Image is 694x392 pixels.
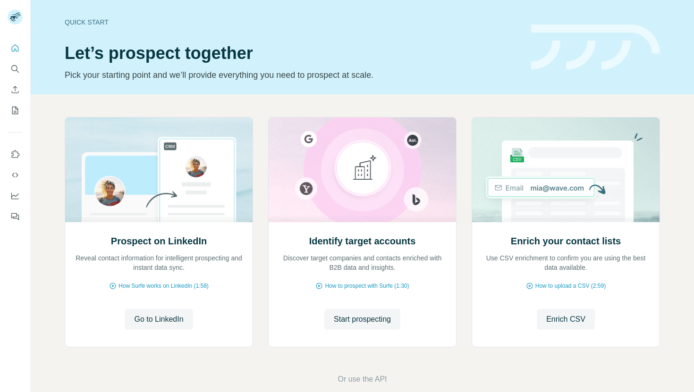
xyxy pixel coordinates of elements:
button: Or use the API [338,374,387,385]
button: Enrich CSV [537,309,595,330]
h2: Identify target accounts [309,234,416,248]
span: Enrich CSV [546,314,585,325]
p: Pick your starting point and we’ll provide everything you need to prospect at scale. [65,68,520,82]
p: Reveal contact information for intelligent prospecting and instant data sync. [75,253,243,272]
img: Prospect on LinkedIn [65,117,253,222]
span: Go to LinkedIn [134,314,183,325]
img: Enrich your contact lists [472,117,660,222]
button: Use Surfe API [8,167,23,183]
span: How to prospect with Surfe (1:30) [325,282,409,290]
button: Feedback [8,208,23,225]
p: Use CSV enrichment to confirm you are using the best data available. [482,253,650,272]
span: Start prospecting [334,314,391,325]
span: How to upload a CSV (2:59) [535,282,606,290]
button: Search [8,60,23,77]
span: How Surfe works on LinkedIn (1:58) [118,282,209,290]
h1: Let’s prospect together [65,44,520,63]
button: Quick start [8,40,23,57]
button: Go to LinkedIn [125,309,193,330]
button: Enrich CSV [8,81,23,98]
h2: Prospect on LinkedIn [111,234,207,248]
img: Identify target accounts [268,117,457,222]
h2: Enrich your contact lists [511,234,621,248]
button: Dashboard [8,187,23,204]
button: Start prospecting [324,309,400,330]
img: banner [531,25,660,70]
button: My lists [8,102,23,119]
div: Quick start [65,17,520,27]
button: Use Surfe on LinkedIn [8,146,23,163]
p: Discover target companies and contacts enriched with B2B data and insights. [278,253,447,272]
